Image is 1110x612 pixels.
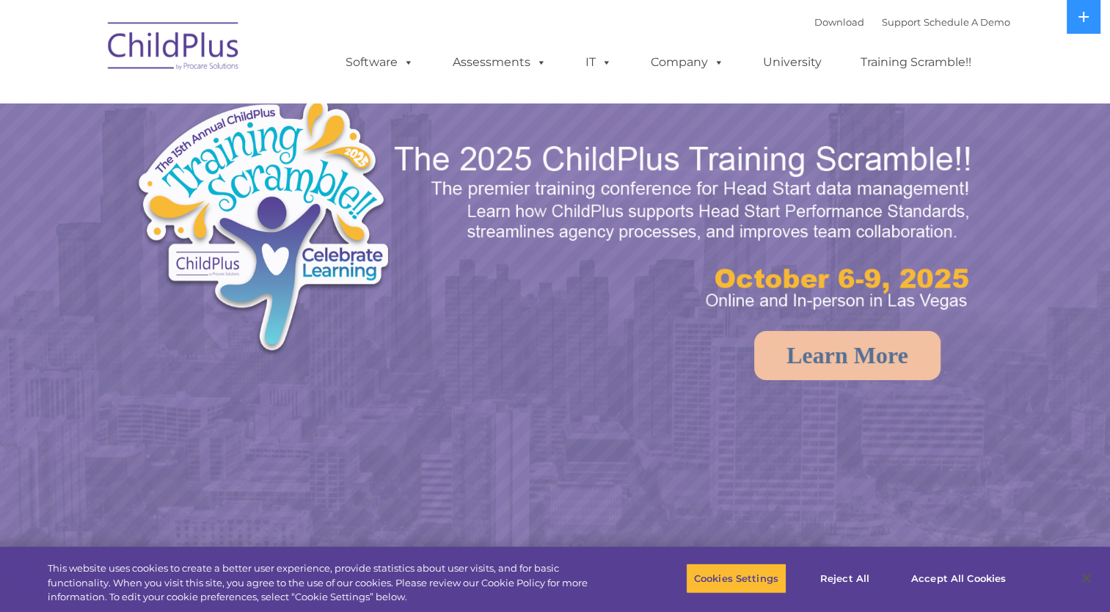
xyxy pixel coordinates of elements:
[636,48,739,77] a: Company
[754,331,941,380] a: Learn More
[924,16,1010,28] a: Schedule A Demo
[686,563,786,594] button: Cookies Settings
[1070,562,1103,594] button: Close
[571,48,627,77] a: IT
[748,48,836,77] a: University
[331,48,428,77] a: Software
[882,16,921,28] a: Support
[846,48,986,77] a: Training Scramble!!
[438,48,561,77] a: Assessments
[799,563,891,594] button: Reject All
[903,563,1014,594] button: Accept All Cookies
[814,16,1010,28] font: |
[48,561,610,605] div: This website uses cookies to create a better user experience, provide statistics about user visit...
[814,16,864,28] a: Download
[101,12,247,85] img: ChildPlus by Procare Solutions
